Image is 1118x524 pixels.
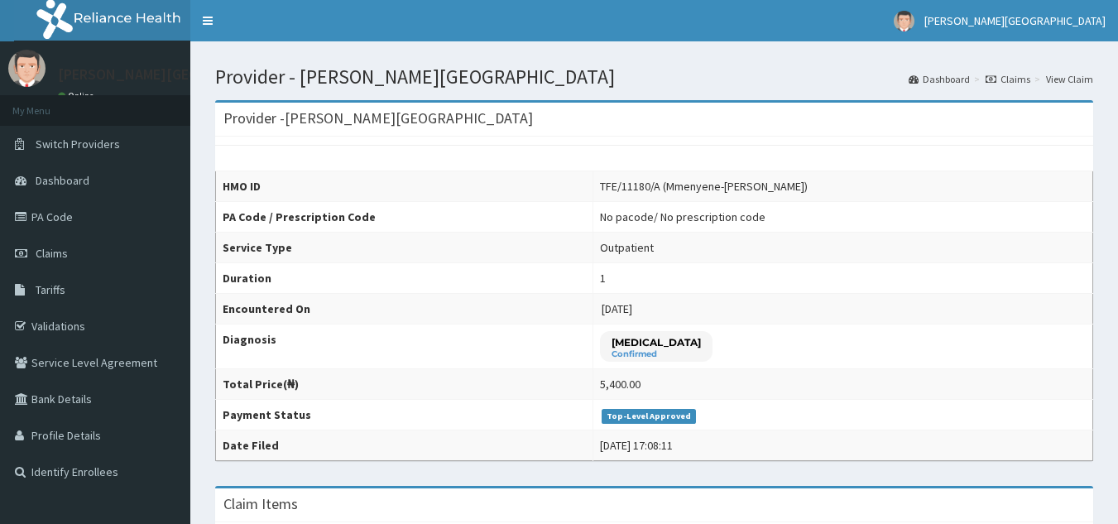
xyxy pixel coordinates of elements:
[216,263,593,294] th: Duration
[216,400,593,430] th: Payment Status
[602,409,697,424] span: Top-Level Approved
[600,209,765,225] div: No pacode / No prescription code
[600,178,808,195] div: TFE/11180/A (Mmenyene-[PERSON_NAME])
[612,335,701,349] p: [MEDICAL_DATA]
[36,282,65,297] span: Tariffs
[216,233,593,263] th: Service Type
[8,50,46,87] img: User Image
[216,171,593,202] th: HMO ID
[215,66,1093,88] h1: Provider - [PERSON_NAME][GEOGRAPHIC_DATA]
[58,67,303,82] p: [PERSON_NAME][GEOGRAPHIC_DATA]
[216,294,593,324] th: Encountered On
[924,13,1106,28] span: [PERSON_NAME][GEOGRAPHIC_DATA]
[36,173,89,188] span: Dashboard
[58,90,98,102] a: Online
[216,324,593,369] th: Diagnosis
[216,202,593,233] th: PA Code / Prescription Code
[909,72,970,86] a: Dashboard
[36,246,68,261] span: Claims
[600,376,641,392] div: 5,400.00
[612,350,701,358] small: Confirmed
[600,270,606,286] div: 1
[216,369,593,400] th: Total Price(₦)
[216,430,593,461] th: Date Filed
[600,437,673,454] div: [DATE] 17:08:11
[223,497,298,512] h3: Claim Items
[36,137,120,151] span: Switch Providers
[1046,72,1093,86] a: View Claim
[986,72,1030,86] a: Claims
[600,239,654,256] div: Outpatient
[602,301,632,316] span: [DATE]
[894,11,914,31] img: User Image
[223,111,533,126] h3: Provider - [PERSON_NAME][GEOGRAPHIC_DATA]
